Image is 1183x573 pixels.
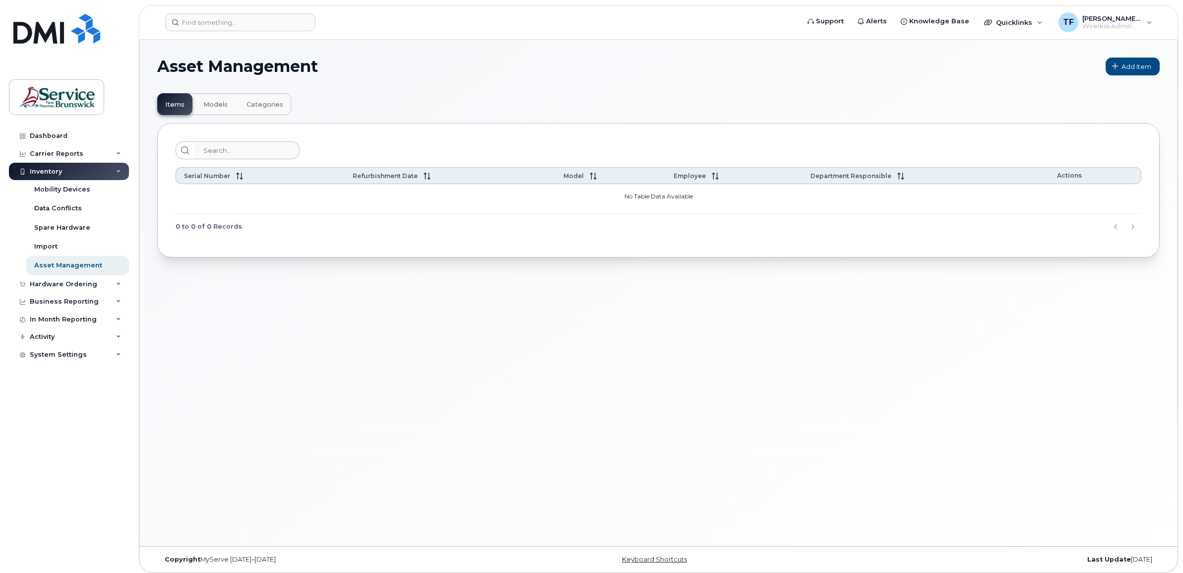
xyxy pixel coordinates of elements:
[247,101,283,109] span: Categories
[157,59,318,74] span: Asset Management
[353,172,418,180] span: Refurbishment Date
[194,141,300,159] input: Search...
[165,556,200,563] strong: Copyright
[622,556,687,563] a: Keyboard Shortcuts
[157,556,492,564] div: MyServe [DATE]–[DATE]
[1057,172,1082,179] span: Actions
[563,172,584,180] span: Model
[810,172,891,180] span: Department Responsible
[176,184,1141,214] td: No Table Data Available
[1121,62,1151,71] span: Add Item
[176,219,242,234] span: 0 to 0 of 0 Records
[825,556,1160,564] div: [DATE]
[203,101,228,109] span: Models
[674,172,706,180] span: Employee
[1106,58,1160,75] a: Add Item
[184,172,230,180] span: Serial Number
[1087,556,1131,563] strong: Last Update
